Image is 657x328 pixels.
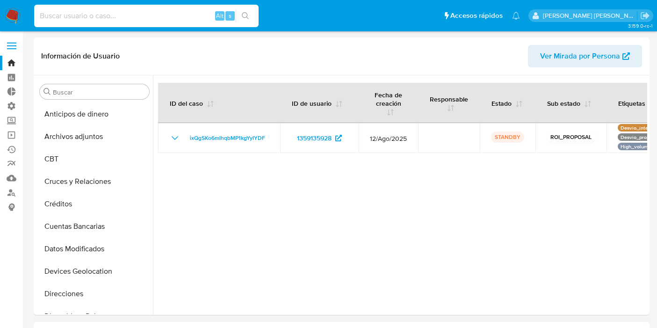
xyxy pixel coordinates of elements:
button: Buscar [43,88,51,95]
button: Direcciones [36,283,153,305]
button: Créditos [36,193,153,215]
p: carlos.obholz@mercadolibre.com [543,11,637,20]
button: search-icon [236,9,255,22]
button: CBT [36,148,153,170]
button: Devices Geolocation [36,260,153,283]
input: Buscar [53,88,145,96]
button: Cruces y Relaciones [36,170,153,193]
h1: Información de Usuario [41,51,120,61]
span: s [229,11,231,20]
button: Ver Mirada por Persona [528,45,642,67]
input: Buscar usuario o caso... [34,10,259,22]
button: Cuentas Bancarias [36,215,153,238]
a: Notificaciones [512,12,520,20]
span: Accesos rápidos [450,11,503,21]
button: Anticipos de dinero [36,103,153,125]
button: Dispositivos Point [36,305,153,328]
a: Salir [640,11,650,21]
span: Ver Mirada por Persona [540,45,620,67]
span: Alt [216,11,224,20]
button: Datos Modificados [36,238,153,260]
button: Archivos adjuntos [36,125,153,148]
